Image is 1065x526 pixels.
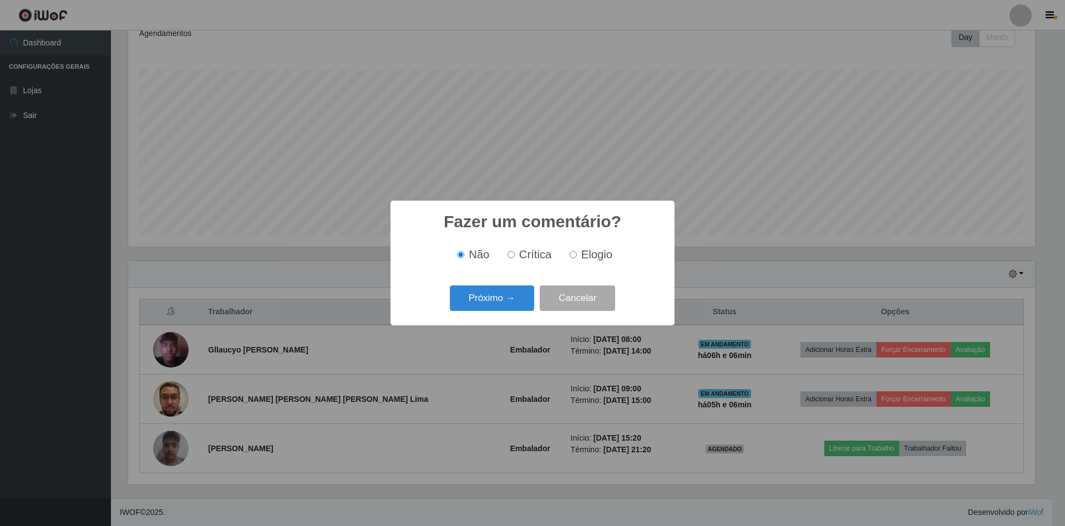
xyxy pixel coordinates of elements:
button: Cancelar [540,285,615,311]
input: Crítica [508,251,515,258]
button: Próximo → [450,285,534,311]
span: Crítica [519,248,552,261]
span: Não [469,248,489,261]
input: Elogio [570,251,577,258]
input: Não [457,251,464,258]
h2: Fazer um comentário? [444,212,621,232]
span: Elogio [581,248,612,261]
